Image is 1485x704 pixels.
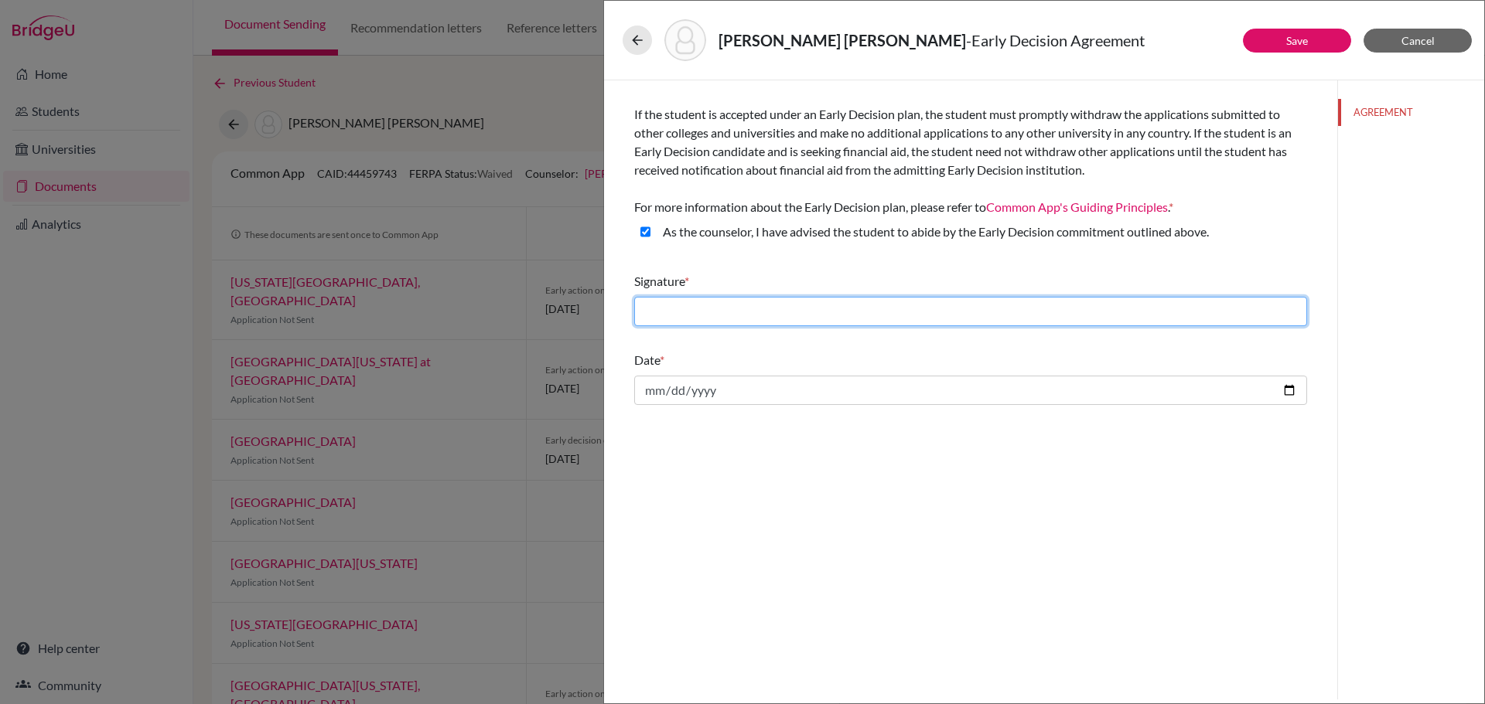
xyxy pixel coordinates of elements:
[719,31,966,49] strong: [PERSON_NAME] [PERSON_NAME]
[986,199,1168,214] a: Common App's Guiding Principles
[663,223,1209,241] label: As the counselor, I have advised the student to abide by the Early Decision commitment outlined a...
[634,274,684,288] span: Signature
[634,107,1292,214] span: If the student is accepted under an Early Decision plan, the student must promptly withdraw the a...
[1338,99,1484,126] button: AGREEMENT
[634,352,660,367] span: Date
[966,31,1145,49] span: - Early Decision Agreement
